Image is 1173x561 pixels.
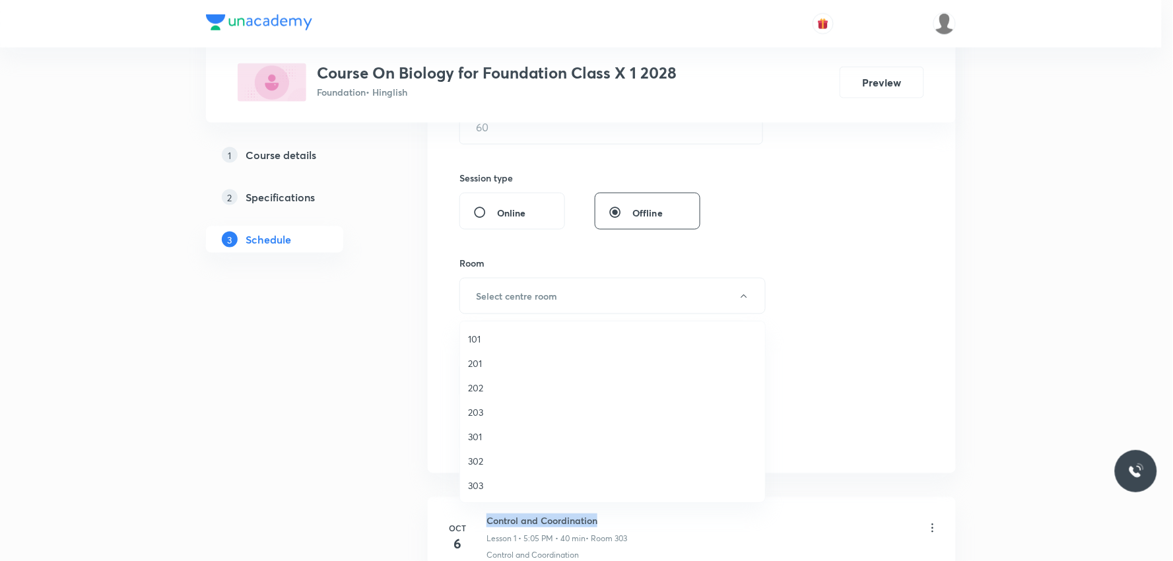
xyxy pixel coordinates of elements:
span: 202 [468,381,757,395]
span: 302 [468,454,757,468]
span: 203 [468,405,757,419]
span: 301 [468,430,757,444]
span: 101 [468,332,757,346]
span: 201 [468,356,757,370]
span: 303 [468,478,757,492]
